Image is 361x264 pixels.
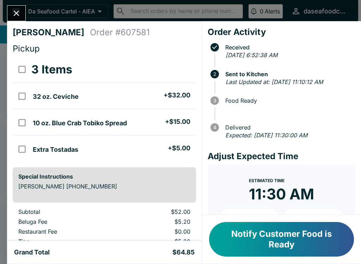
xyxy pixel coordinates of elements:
h5: + $5.00 [168,144,190,152]
h5: 32 oz. Ceviche [33,92,79,101]
p: Tips [18,238,110,245]
h5: + $15.00 [165,118,190,126]
h4: Order Activity [208,27,355,37]
em: Last Updated at: [DATE] 11:10:12 AM [226,78,323,85]
span: Delivered [222,124,355,131]
p: Restaurant Fee [18,228,110,235]
h4: Order # 607581 [90,27,150,38]
h5: Grand Total [14,248,50,257]
em: [DATE] 6:52:38 AM [226,52,277,59]
time: 11:30 AM [249,185,314,203]
button: + 20 [283,209,344,227]
h3: 3 Items [31,62,72,77]
button: + 10 [219,209,280,227]
h5: 10 oz. Blue Crab Tobiko Spread [33,119,127,127]
p: [PERSON_NAME] [PHONE_NUMBER] [18,183,190,190]
span: Received [222,44,355,50]
p: $5.20 [121,238,190,245]
span: Food Ready [222,97,355,104]
p: Beluga Fee [18,218,110,225]
text: 3 [213,98,216,103]
table: orders table [13,208,196,258]
button: Close [7,6,25,21]
text: 4 [213,125,216,130]
p: $5.20 [121,218,190,225]
p: $0.00 [121,228,190,235]
span: Sent to Kitchen [222,71,355,77]
h5: + $32.00 [164,91,190,100]
em: Expected: [DATE] 11:30:00 AM [225,132,307,139]
h4: [PERSON_NAME] [13,27,90,38]
table: orders table [13,57,196,162]
h4: Adjust Expected Time [208,151,355,162]
span: Pickup [13,43,40,54]
text: 2 [213,71,216,77]
h5: $64.85 [172,248,195,257]
h6: Special Instructions [18,173,190,180]
button: Notify Customer Food is Ready [209,222,354,257]
p: $52.00 [121,208,190,215]
p: Subtotal [18,208,110,215]
span: Estimated Time [249,178,284,183]
h5: Extra Tostadas [33,145,78,154]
